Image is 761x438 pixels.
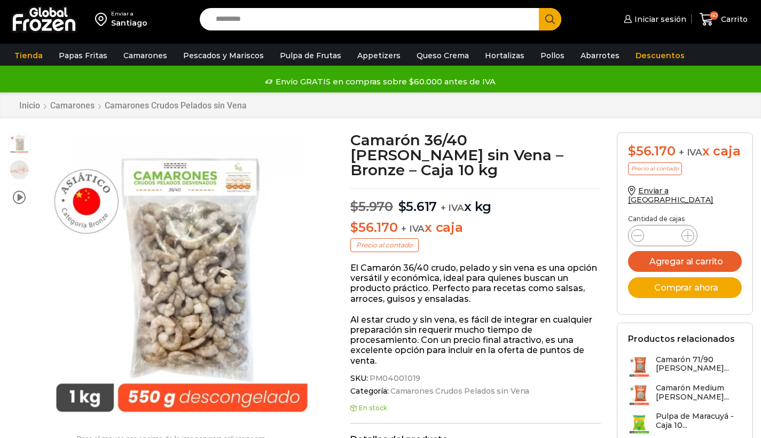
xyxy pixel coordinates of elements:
[53,45,113,66] a: Papas Fritas
[628,162,682,175] p: Precio al contado
[9,133,30,154] span: Camaron 36/40 RPD Bronze
[628,412,742,435] a: Pulpa de Maracuyá - Caja 10...
[628,144,742,159] div: x caja
[368,374,421,383] span: PM04001019
[104,100,247,111] a: Camarones Crudos Pelados sin Vena
[628,215,742,223] p: Cantidad de cajas
[632,14,686,25] span: Iniciar sesión
[628,143,675,159] bdi: 56.170
[441,202,464,213] span: + IVA
[389,387,529,396] a: Camarones Crudos Pelados sin Vena
[350,263,601,304] p: El Camarón 36/40 crudo, pelado y sin vena es una opción versátil y económica, ideal para quienes ...
[628,384,742,406] a: Camarón Medium [PERSON_NAME]...
[350,315,601,366] p: Al estar crudo y sin vena, es fácil de integrar en cualquier preparación sin requerir mucho tiemp...
[350,132,601,177] h1: Camarón 36/40 [PERSON_NAME] sin Vena – Bronze – Caja 10 kg
[621,9,686,30] a: Iniciar sesión
[352,45,406,66] a: Appetizers
[539,8,561,30] button: Search button
[656,384,742,402] h3: Camarón Medium [PERSON_NAME]...
[350,374,601,383] span: SKU:
[118,45,172,66] a: Camarones
[401,223,425,234] span: + IVA
[9,159,30,181] span: 36/40 rpd bronze
[350,404,601,412] p: En stock
[36,132,328,425] img: Camaron 36/40 RPD Bronze
[628,334,735,344] h2: Productos relacionados
[111,18,147,28] div: Santiago
[350,220,358,235] span: $
[9,45,48,66] a: Tienda
[679,147,702,158] span: + IVA
[50,100,95,111] a: Camarones
[350,199,358,214] span: $
[95,10,111,28] img: address-field-icon.svg
[274,45,347,66] a: Pulpa de Frutas
[36,132,328,425] div: 1 / 3
[575,45,625,66] a: Abarrotes
[656,355,742,373] h3: Camarón 71/90 [PERSON_NAME]...
[178,45,269,66] a: Pescados y Mariscos
[535,45,570,66] a: Pollos
[350,188,601,215] p: x kg
[653,228,673,243] input: Product quantity
[398,199,437,214] bdi: 5.617
[111,10,147,18] div: Enviar a
[697,7,750,32] a: 60 Carrito
[628,355,742,378] a: Camarón 71/90 [PERSON_NAME]...
[19,100,247,111] nav: Breadcrumb
[350,199,393,214] bdi: 5.970
[710,11,718,20] span: 60
[628,186,713,205] a: Enviar a [GEOGRAPHIC_DATA]
[411,45,474,66] a: Queso Crema
[350,238,419,252] p: Precio al contado
[630,45,690,66] a: Descuentos
[628,251,742,272] button: Agregar al carrito
[350,220,601,236] p: x caja
[350,220,397,235] bdi: 56.170
[628,277,742,298] button: Comprar ahora
[19,100,41,111] a: Inicio
[480,45,530,66] a: Hortalizas
[398,199,406,214] span: $
[718,14,748,25] span: Carrito
[350,387,601,396] span: Categoría:
[628,143,636,159] span: $
[656,412,742,430] h3: Pulpa de Maracuyá - Caja 10...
